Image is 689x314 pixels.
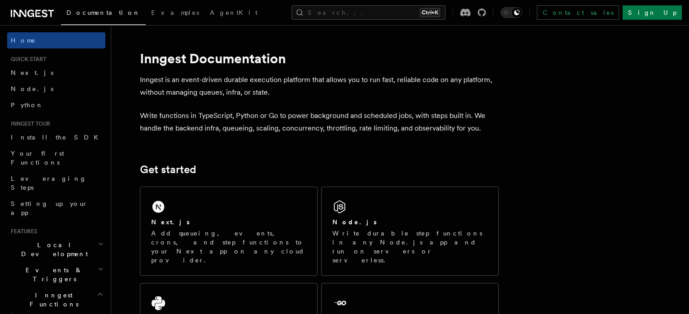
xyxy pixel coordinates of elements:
button: Local Development [7,237,105,262]
button: Toggle dark mode [501,7,522,18]
span: Examples [151,9,199,16]
span: Python [11,101,44,109]
span: Events & Triggers [7,266,98,283]
a: Next.js [7,65,105,81]
span: Next.js [11,69,53,76]
span: Your first Functions [11,150,64,166]
a: Next.jsAdd queueing, events, crons, and step functions to your Next app on any cloud provider. [140,187,318,276]
span: Local Development [7,240,98,258]
a: Home [7,32,105,48]
a: Node.js [7,81,105,97]
p: Inngest is an event-driven durable execution platform that allows you to run fast, reliable code ... [140,74,499,99]
a: Python [7,97,105,113]
span: Node.js [11,85,53,92]
span: Inngest tour [7,120,50,127]
p: Add queueing, events, crons, and step functions to your Next app on any cloud provider. [151,229,306,265]
button: Search...Ctrl+K [292,5,445,20]
a: Get started [140,163,196,176]
h2: Node.js [332,218,377,227]
a: Sign Up [623,5,682,20]
span: Setting up your app [11,200,88,216]
span: Leveraging Steps [11,175,87,191]
h1: Inngest Documentation [140,50,499,66]
span: Features [7,228,37,235]
span: Documentation [66,9,140,16]
button: Events & Triggers [7,262,105,287]
a: Your first Functions [7,145,105,170]
span: Quick start [7,56,46,63]
a: Documentation [61,3,146,25]
a: Setting up your app [7,196,105,221]
a: Contact sales [537,5,619,20]
a: Node.jsWrite durable step functions in any Node.js app and run on servers or serverless. [321,187,499,276]
span: Inngest Functions [7,291,97,309]
a: Examples [146,3,205,24]
h2: Next.js [151,218,190,227]
span: Home [11,36,36,45]
button: Inngest Functions [7,287,105,312]
span: Install the SDK [11,134,104,141]
a: AgentKit [205,3,263,24]
p: Write durable step functions in any Node.js app and run on servers or serverless. [332,229,488,265]
a: Leveraging Steps [7,170,105,196]
span: AgentKit [210,9,257,16]
a: Install the SDK [7,129,105,145]
p: Write functions in TypeScript, Python or Go to power background and scheduled jobs, with steps bu... [140,109,499,135]
kbd: Ctrl+K [420,8,440,17]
